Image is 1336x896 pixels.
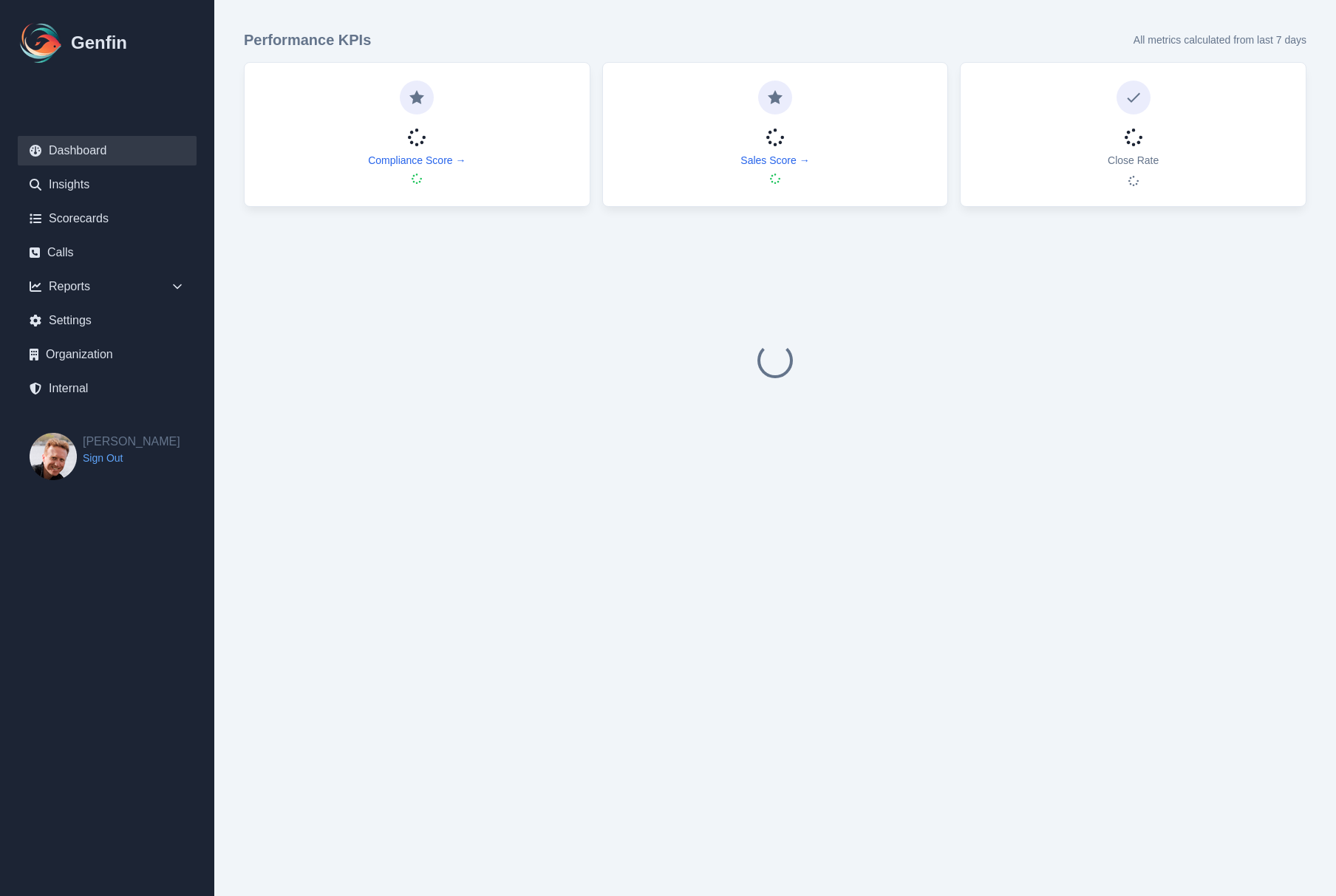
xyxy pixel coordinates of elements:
[18,272,197,301] div: Reports
[244,30,371,50] h3: Performance KPIs
[18,306,197,335] a: Settings
[18,238,197,267] a: Calls
[18,374,197,403] a: Internal
[83,451,180,465] a: Sign Out
[1134,33,1306,47] p: All metrics calculated from last 7 days
[30,433,77,480] img: Brian Dunagan
[18,340,197,369] a: Organization
[71,31,127,55] h1: Genfin
[18,170,197,199] a: Insights
[18,136,197,165] a: Dashboard
[83,433,180,451] h2: [PERSON_NAME]
[18,204,197,233] a: Scorecards
[740,153,809,168] a: Sales Score →
[368,153,466,168] a: Compliance Score →
[1108,153,1159,168] p: Close Rate
[18,19,65,66] img: Logo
